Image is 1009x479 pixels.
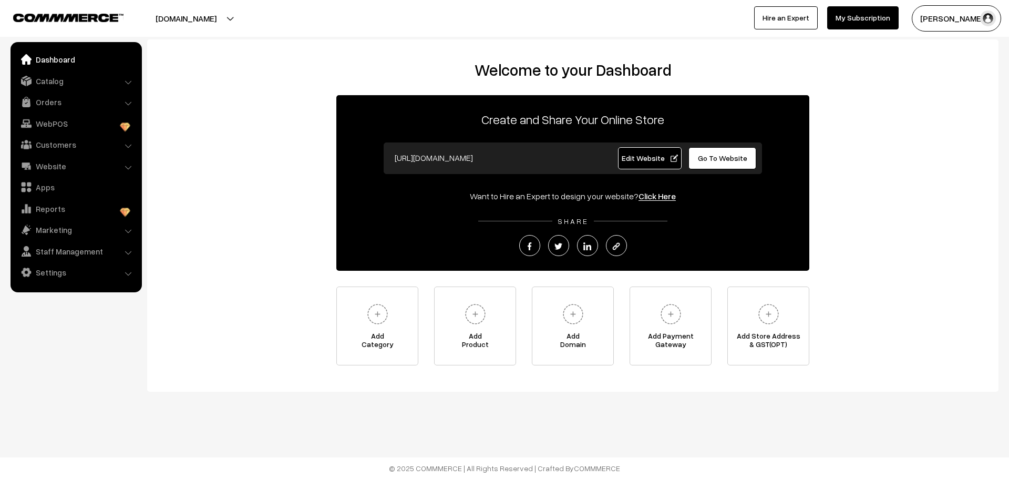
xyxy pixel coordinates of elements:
a: Dashboard [13,50,138,69]
a: COMMMERCE [13,11,105,23]
a: COMMMERCE [574,464,620,473]
span: Add Category [337,332,418,353]
img: plus.svg [363,300,392,329]
a: My Subscription [827,6,899,29]
a: Orders [13,93,138,111]
a: Reports [13,199,138,218]
a: Click Here [639,191,676,201]
a: Hire an Expert [754,6,818,29]
span: Add Product [435,332,516,353]
a: WebPOS [13,114,138,133]
a: AddProduct [434,287,516,365]
h2: Welcome to your Dashboard [158,60,988,79]
span: Go To Website [698,154,747,162]
img: plus.svg [559,300,588,329]
a: Catalog [13,72,138,90]
a: Marketing [13,220,138,239]
a: Add PaymentGateway [630,287,712,365]
a: Edit Website [618,147,682,169]
span: Add Payment Gateway [630,332,711,353]
span: Add Store Address & GST(OPT) [728,332,809,353]
a: AddDomain [532,287,614,365]
a: Customers [13,135,138,154]
span: Edit Website [622,154,678,162]
div: Want to Hire an Expert to design your website? [336,190,809,202]
img: plus.svg [754,300,783,329]
span: Add Domain [532,332,613,353]
a: AddCategory [336,287,418,365]
a: Staff Management [13,242,138,261]
a: Apps [13,178,138,197]
img: COMMMERCE [13,14,123,22]
button: [PERSON_NAME] … [912,5,1001,32]
img: plus.svg [461,300,490,329]
a: Website [13,157,138,176]
img: plus.svg [656,300,685,329]
a: Settings [13,263,138,282]
a: Add Store Address& GST(OPT) [727,287,809,365]
p: Create and Share Your Online Store [336,110,809,129]
button: [DOMAIN_NAME] [119,5,253,32]
img: user [980,11,996,26]
span: SHARE [552,217,594,226]
a: Go To Website [688,147,756,169]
